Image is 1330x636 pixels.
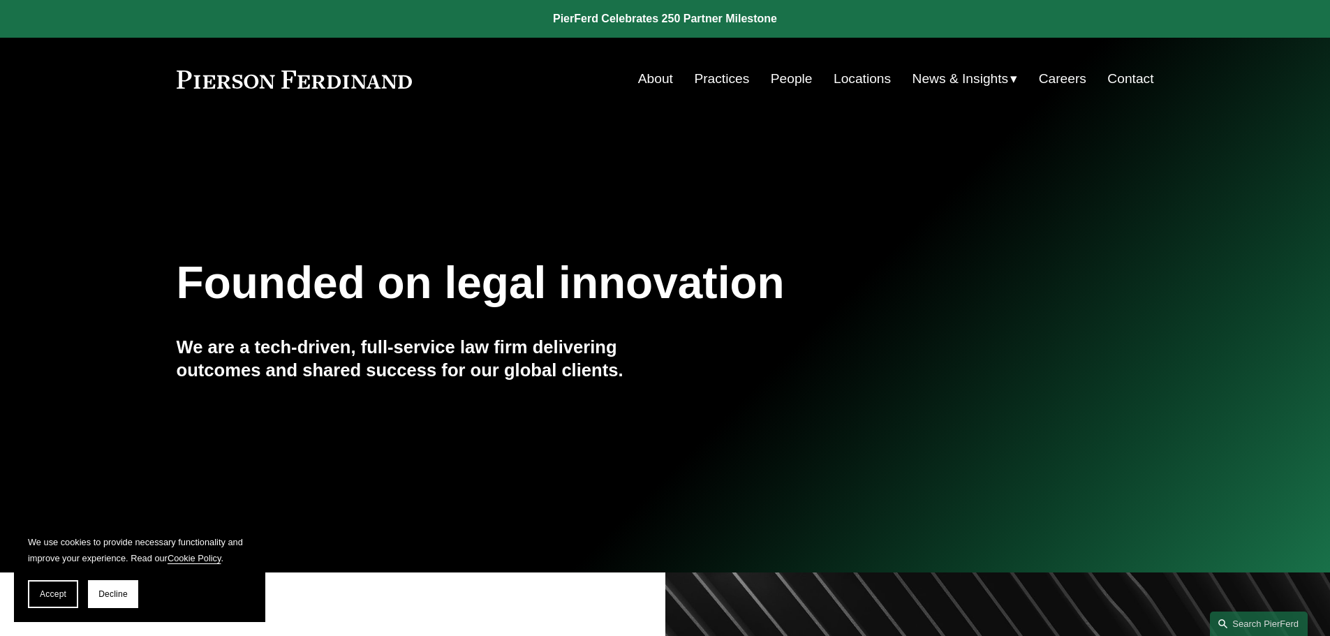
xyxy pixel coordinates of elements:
[912,66,1018,92] a: folder dropdown
[28,580,78,608] button: Accept
[40,589,66,599] span: Accept
[168,553,221,563] a: Cookie Policy
[834,66,891,92] a: Locations
[88,580,138,608] button: Decline
[694,66,749,92] a: Practices
[638,66,673,92] a: About
[912,67,1009,91] span: News & Insights
[771,66,813,92] a: People
[1107,66,1153,92] a: Contact
[177,336,665,381] h4: We are a tech-driven, full-service law firm delivering outcomes and shared success for our global...
[98,589,128,599] span: Decline
[28,534,251,566] p: We use cookies to provide necessary functionality and improve your experience. Read our .
[1039,66,1086,92] a: Careers
[1210,612,1308,636] a: Search this site
[14,520,265,622] section: Cookie banner
[177,258,991,309] h1: Founded on legal innovation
